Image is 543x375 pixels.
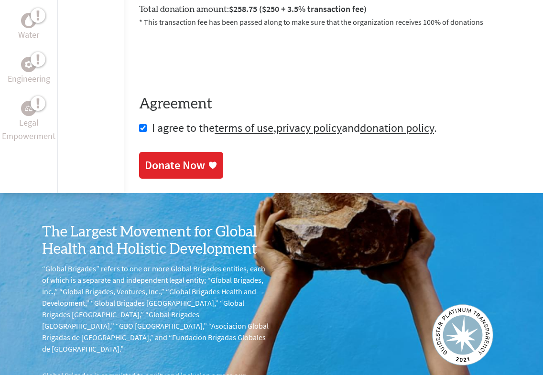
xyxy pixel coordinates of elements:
img: Engineering [25,61,33,68]
img: Water [25,15,33,26]
span: I agree to the , and . [152,120,437,135]
a: EngineeringEngineering [8,57,50,86]
p: Engineering [8,72,50,86]
a: privacy policy [276,120,342,135]
p: “Global Brigades” refers to one or more Global Brigades entities, each of which is a separate and... [42,263,271,354]
img: Legal Empowerment [25,106,33,111]
a: Donate Now [139,152,223,179]
label: Total donation amount: [139,2,367,16]
h3: The Largest Movement for Global Health and Holistic Development [42,224,271,258]
img: Guidestar 2019 [432,304,493,365]
p: Water [18,28,39,42]
a: Legal EmpowermentLegal Empowerment [2,101,55,143]
div: Engineering [21,57,36,72]
div: Legal Empowerment [21,101,36,116]
p: * This transaction fee has been passed along to make sure that the organization receives 100% of ... [139,16,528,28]
h4: Agreement [139,96,528,113]
a: WaterWater [18,13,39,42]
p: Legal Empowerment [2,116,55,143]
iframe: reCAPTCHA [139,39,284,76]
div: Donate Now [145,158,205,173]
div: Water [21,13,36,28]
a: donation policy [360,120,434,135]
span: $258.75 ($250 + 3.5% transaction fee) [229,3,367,14]
a: terms of use [215,120,273,135]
